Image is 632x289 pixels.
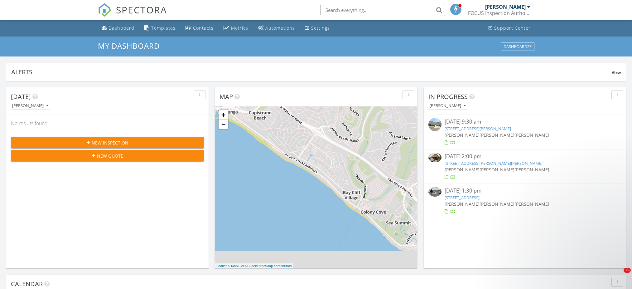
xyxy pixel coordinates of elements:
[514,201,549,207] span: [PERSON_NAME]
[445,160,543,166] a: [STREET_ADDRESS][PERSON_NAME][PERSON_NAME]
[220,92,233,101] span: Map
[92,140,128,146] span: New Inspection
[480,167,514,173] span: [PERSON_NAME]
[501,42,534,51] button: Dashboards
[321,4,445,16] input: Search everything...
[445,118,605,126] div: [DATE] 9:30 am
[428,118,621,146] a: [DATE] 9:30 am [STREET_ADDRESS][PERSON_NAME] [PERSON_NAME][PERSON_NAME][PERSON_NAME]
[11,68,612,76] div: Alerts
[219,120,228,129] a: Zoom out
[428,187,621,215] a: [DATE] 1:30 pm [STREET_ADDRESS] [PERSON_NAME][PERSON_NAME][PERSON_NAME]
[485,22,533,34] a: Support Center
[11,92,31,101] span: [DATE]
[480,201,514,207] span: [PERSON_NAME]
[514,132,549,138] span: [PERSON_NAME]
[428,92,468,101] span: In Progress
[6,115,209,132] div: No results found
[11,137,204,148] button: New Inspection
[445,167,480,173] span: [PERSON_NAME]
[183,22,216,34] a: Contacts
[428,153,441,162] img: 9557038%2Fcover_photos%2FQL6jruho0q0frW0IxAhW%2Fsmall.jpg
[428,153,621,180] a: [DATE] 2:00 pm [STREET_ADDRESS][PERSON_NAME][PERSON_NAME] [PERSON_NAME][PERSON_NAME][PERSON_NAME]
[116,3,167,16] span: SPECTORA
[624,268,631,273] span: 15
[514,167,549,173] span: [PERSON_NAME]
[428,118,441,131] img: streetview
[445,126,511,131] a: [STREET_ADDRESS][PERSON_NAME]
[612,70,621,75] span: View
[480,132,514,138] span: [PERSON_NAME]
[245,264,292,268] a: © OpenStreetMap contributors
[142,22,178,34] a: Templates
[256,22,297,34] a: Automations (Basic)
[221,22,251,34] a: Metrics
[428,187,441,197] img: 9557569%2Fcover_photos%2Fe1DW4TmKsHtZsDE4oYTg%2Fsmall.jpg
[11,280,43,288] span: Calendar
[98,41,160,51] span: My Dashboard
[504,44,532,49] div: Dashboards
[109,25,134,31] div: Dashboard
[11,150,204,161] button: New Quote
[445,195,480,200] a: [STREET_ADDRESS]
[11,102,50,110] button: [PERSON_NAME]
[219,110,228,120] a: Zoom in
[98,8,167,22] a: SPECTORA
[265,25,295,31] div: Automations
[216,264,227,268] a: Leaflet
[428,102,467,110] button: [PERSON_NAME]
[99,22,137,34] a: Dashboard
[193,25,214,31] div: Contacts
[231,25,248,31] div: Metrics
[311,25,330,31] div: Settings
[228,264,244,268] a: © MapTiler
[485,4,526,10] div: [PERSON_NAME]
[97,153,123,159] span: New Quote
[430,104,466,108] div: [PERSON_NAME]
[12,104,48,108] div: [PERSON_NAME]
[468,10,530,16] div: FOCUS Inspection Authority
[151,25,176,31] div: Templates
[445,201,480,207] span: [PERSON_NAME]
[445,132,480,138] span: [PERSON_NAME]
[611,268,626,283] iframe: Intercom live chat
[445,187,605,195] div: [DATE] 1:30 pm
[494,25,531,31] div: Support Center
[445,153,605,160] div: [DATE] 2:00 pm
[98,3,112,17] img: The Best Home Inspection Software - Spectora
[302,22,332,34] a: Settings
[215,263,293,269] div: |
